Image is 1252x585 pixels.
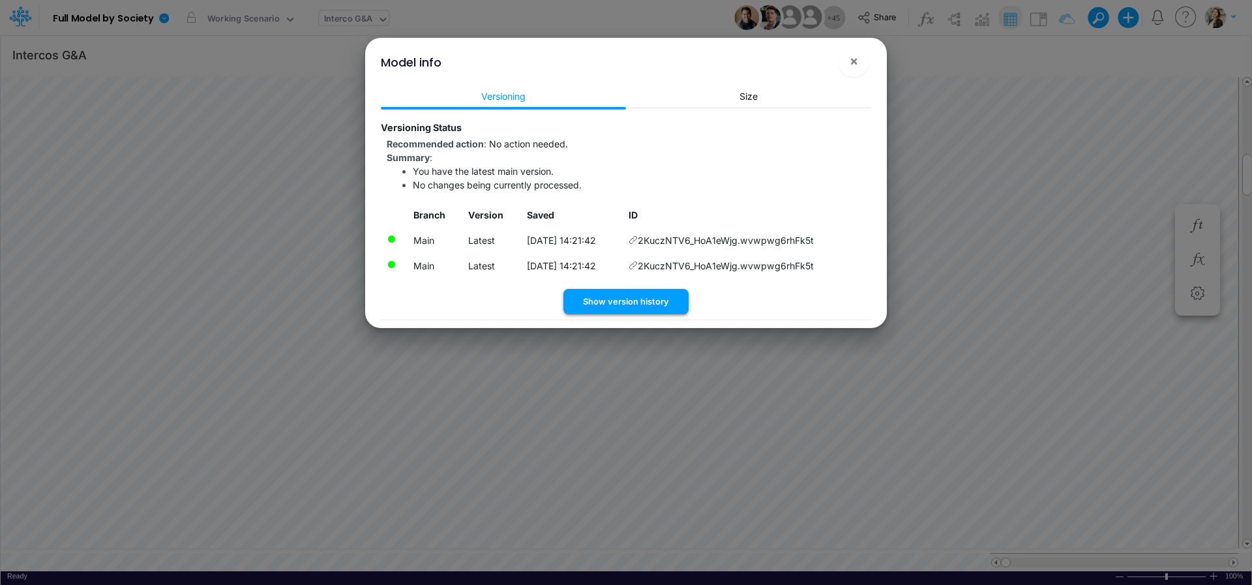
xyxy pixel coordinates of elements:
div: There are no pending changes currently being processed [387,260,396,269]
td: Latest merged version [408,253,462,278]
span: : [387,138,568,149]
span: Copy hyperlink to this version of the model [629,259,638,273]
th: Version [462,203,521,228]
strong: Versioning Status [381,122,462,133]
div: Model info [381,53,441,71]
button: Show version history [563,289,689,314]
td: Model version currently loaded [408,228,462,253]
span: You have the latest main version. [413,166,554,177]
th: ID [623,203,871,228]
span: No action needed. [489,138,568,149]
button: Close [838,46,869,77]
div: The changes in this model version have been processed into the latest main version [387,234,396,244]
td: Local date/time when this version was saved [521,228,623,253]
span: No changes being currently processed. [413,179,582,190]
a: Versioning [381,84,626,108]
div: : [387,151,871,164]
a: Size [626,84,871,108]
span: 2KuczNTV6_HoA1eWjg.wvwpwg6rhFk5t [638,233,814,247]
strong: Recommended action [387,138,484,149]
td: Local date/time when this version was saved [521,253,623,278]
th: Branch [408,203,462,228]
th: Local date/time when this version was saved [521,203,623,228]
strong: Summary [387,152,430,163]
td: Latest [462,253,521,278]
span: × [850,53,858,68]
td: Latest [462,228,521,253]
span: Copy hyperlink to this version of the model [629,233,638,247]
td: 2KuczNTV6_HoA1eWjg.wvwpwg6rhFk5t [623,253,871,278]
